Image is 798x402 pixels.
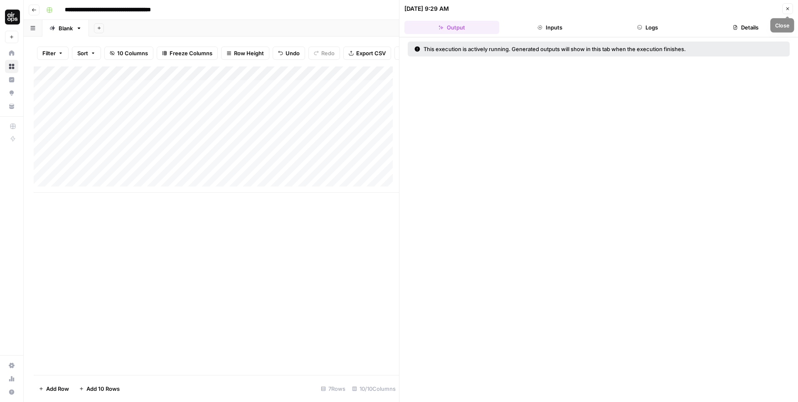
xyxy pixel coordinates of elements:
[234,49,264,57] span: Row Height
[46,385,69,393] span: Add Row
[5,100,18,113] a: Your Data
[414,45,734,53] div: This execution is actively running. Generated outputs will show in this tab when the execution fi...
[5,7,18,27] button: Workspace: AirOps Administrative
[221,47,269,60] button: Row Height
[104,47,153,60] button: 10 Columns
[77,49,88,57] span: Sort
[349,382,399,395] div: 10/10 Columns
[502,21,597,34] button: Inputs
[42,49,56,57] span: Filter
[157,47,218,60] button: Freeze Columns
[318,382,349,395] div: 7 Rows
[273,47,305,60] button: Undo
[117,49,148,57] span: 10 Columns
[698,21,793,34] button: Details
[86,385,120,393] span: Add 10 Rows
[5,385,18,399] button: Help + Support
[356,49,386,57] span: Export CSV
[59,24,73,32] div: Blank
[5,359,18,372] a: Settings
[5,86,18,100] a: Opportunities
[74,382,125,395] button: Add 10 Rows
[5,73,18,86] a: Insights
[308,47,340,60] button: Redo
[404,21,499,34] button: Output
[404,5,449,13] div: [DATE] 9:29 AM
[5,60,18,73] a: Browse
[343,47,391,60] button: Export CSV
[72,47,101,60] button: Sort
[321,49,335,57] span: Redo
[34,382,74,395] button: Add Row
[5,47,18,60] a: Home
[286,49,300,57] span: Undo
[5,10,20,25] img: AirOps Administrative Logo
[5,372,18,385] a: Usage
[170,49,212,57] span: Freeze Columns
[601,21,695,34] button: Logs
[42,20,89,37] a: Blank
[37,47,69,60] button: Filter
